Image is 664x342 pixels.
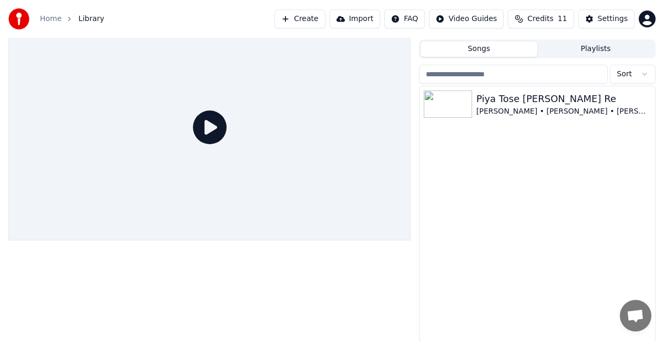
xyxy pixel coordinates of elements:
[558,14,567,24] span: 11
[78,14,104,24] span: Library
[274,9,325,28] button: Create
[8,8,29,29] img: youka
[476,92,651,106] div: Piya Tose [PERSON_NAME] Re
[527,14,553,24] span: Credits
[617,69,632,79] span: Sort
[578,9,635,28] button: Settings
[598,14,628,24] div: Settings
[384,9,425,28] button: FAQ
[330,9,380,28] button: Import
[40,14,62,24] a: Home
[508,9,574,28] button: Credits11
[620,300,651,331] div: Open chat
[476,106,651,117] div: [PERSON_NAME] • [PERSON_NAME] • [PERSON_NAME]
[537,42,654,57] button: Playlists
[40,14,104,24] nav: breadcrumb
[421,42,537,57] button: Songs
[429,9,504,28] button: Video Guides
